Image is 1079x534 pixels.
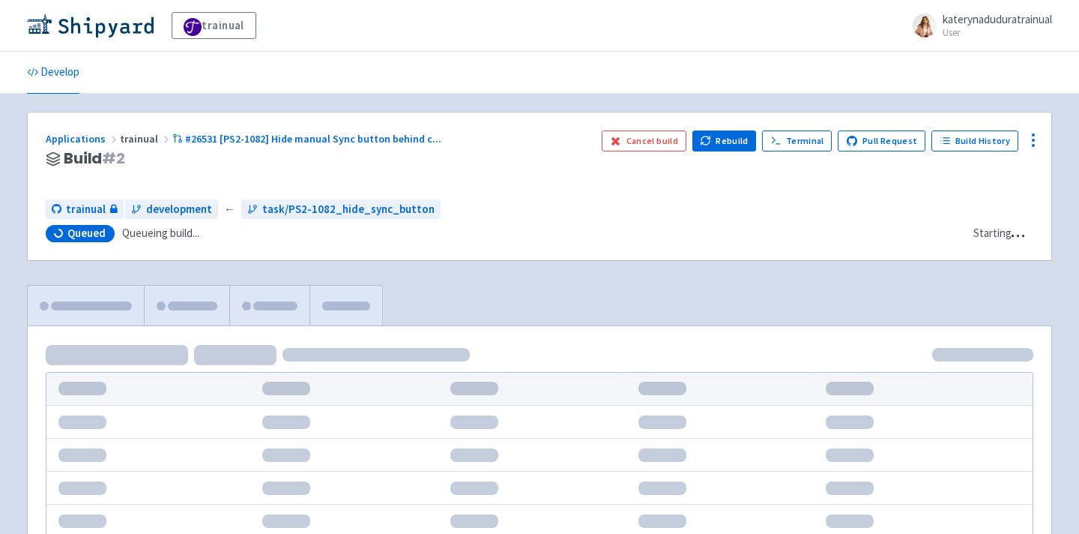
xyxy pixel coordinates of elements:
a: Applications [46,132,120,145]
div: Starting [973,225,1012,242]
span: trainual [120,132,172,145]
span: ← [224,201,235,218]
span: trainual [66,201,106,218]
button: Rebuild [692,130,757,151]
span: # 2 [102,148,125,169]
a: Pull Request [838,130,925,151]
img: Shipyard logo [27,13,154,37]
a: task/PS2-1082_hide_sync_button [241,199,441,220]
a: katerynaduduratrainual User [904,13,1052,37]
small: User [943,28,1052,37]
a: Build History [931,130,1018,151]
span: katerynaduduratrainual [943,12,1052,26]
a: Terminal [762,130,832,151]
span: Queueing build... [122,225,199,242]
span: Build [64,150,125,167]
span: development [146,201,212,218]
button: Cancel build [602,130,686,151]
a: development [125,199,218,220]
span: #26531 [PS2-1082] Hide manual Sync button behind c ... [185,132,441,145]
a: #26531 [PS2-1082] Hide manual Sync button behind c... [172,132,444,145]
a: Develop [27,52,79,94]
a: trainual [46,199,124,220]
a: trainual [172,12,256,39]
span: task/PS2-1082_hide_sync_button [262,201,435,218]
span: Queued [67,226,106,241]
